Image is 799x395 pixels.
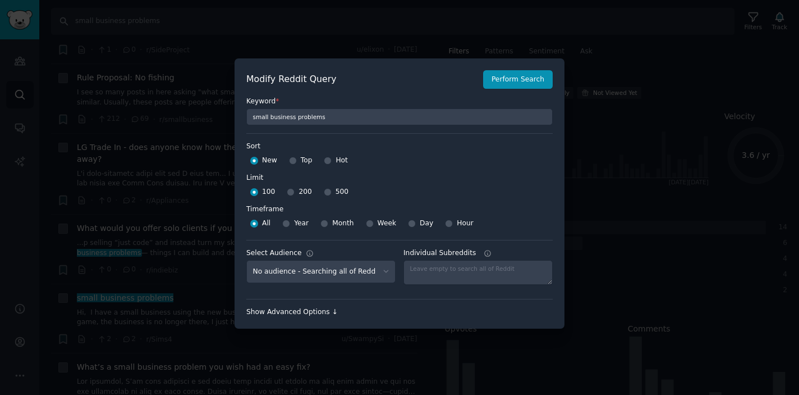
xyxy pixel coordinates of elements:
[246,201,553,215] label: Timeframe
[246,108,553,125] input: Keyword to search on Reddit
[246,248,302,258] div: Select Audience
[246,142,553,152] label: Sort
[246,307,553,317] div: Show Advanced Options ↓
[483,70,553,89] button: Perform Search
[246,173,263,183] div: Limit
[262,187,275,197] span: 100
[378,219,397,229] span: Week
[299,187,311,197] span: 200
[301,156,313,166] span: Top
[403,248,553,258] label: Individual Subreddits
[457,219,474,229] span: Hour
[420,219,433,229] span: Day
[332,219,353,229] span: Month
[336,187,348,197] span: 500
[262,156,277,166] span: New
[294,219,309,229] span: Year
[262,219,270,229] span: All
[336,156,348,166] span: Hot
[246,97,553,107] label: Keyword
[246,72,477,87] h2: Modify Reddit Query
